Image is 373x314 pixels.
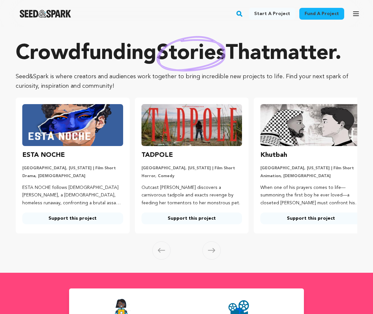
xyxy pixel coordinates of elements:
[22,174,123,179] p: Drama, [DEMOGRAPHIC_DATA]
[16,41,357,67] p: Crowdfunding that .
[20,10,71,18] a: Seed&Spark Homepage
[260,174,361,179] p: Animation, [DEMOGRAPHIC_DATA]
[22,150,65,160] h3: ESTA NOCHE
[260,104,361,146] img: Khutbah image
[260,184,361,207] p: When one of his prayers comes to life—summoning the first boy he ever loved—a closeted [PERSON_NA...
[141,212,242,224] a: Support this project
[260,166,361,171] p: [GEOGRAPHIC_DATA], [US_STATE] | Film Short
[16,72,357,91] p: Seed&Spark is where creators and audiences work together to bring incredible new projects to life...
[270,43,335,64] span: matter
[141,104,242,146] img: TADPOLE image
[157,36,226,72] img: hand sketched image
[141,184,242,207] p: Outcast [PERSON_NAME] discovers a carnivorous tadpole and exacts revenge by feeding her tormentor...
[22,166,123,171] p: [GEOGRAPHIC_DATA], [US_STATE] | Film Short
[249,8,295,20] a: Start a project
[22,212,123,224] a: Support this project
[299,8,344,20] a: Fund a project
[22,104,123,146] img: ESTA NOCHE image
[141,150,173,160] h3: TADPOLE
[20,10,71,18] img: Seed&Spark Logo Dark Mode
[22,184,123,207] p: ESTA NOCHE follows [DEMOGRAPHIC_DATA] [PERSON_NAME], a [DEMOGRAPHIC_DATA], homeless runaway, conf...
[260,150,287,160] h3: Khutbah
[141,174,242,179] p: Horror, Comedy
[260,212,361,224] a: Support this project
[141,166,242,171] p: [GEOGRAPHIC_DATA], [US_STATE] | Film Short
